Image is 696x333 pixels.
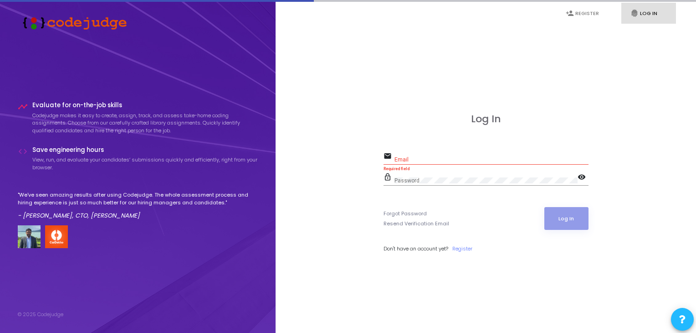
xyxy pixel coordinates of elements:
h3: Log In [384,113,589,125]
mat-icon: lock_outline [384,172,394,183]
em: - [PERSON_NAME], CTO, [PERSON_NAME] [18,211,140,220]
mat-icon: email [384,151,394,162]
i: person_add [566,9,574,17]
a: Register [452,245,472,253]
h4: Evaluate for on-the-job skills [32,102,258,109]
p: Codejudge makes it easy to create, assign, track, and assess take-home coding assignments. Choose... [32,112,258,135]
i: timeline [18,102,28,112]
a: Forgot Password [384,210,427,218]
a: Resend Verification Email [384,220,449,228]
input: Email [394,156,589,163]
p: View, run, and evaluate your candidates’ submissions quickly and efficiently, right from your bro... [32,156,258,171]
div: © 2025 Codejudge [18,311,63,318]
i: code [18,146,28,156]
a: person_addRegister [557,3,611,24]
button: Log In [544,207,589,230]
a: fingerprintLog In [621,3,676,24]
mat-icon: visibility [578,172,589,183]
img: user image [18,225,41,248]
strong: Required field [384,166,409,171]
h4: Save engineering hours [32,146,258,154]
span: Don't have an account yet? [384,245,448,252]
img: company-logo [45,225,68,248]
i: fingerprint [630,9,639,17]
p: "We've seen amazing results after using Codejudge. The whole assessment process and hiring experi... [18,191,258,206]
